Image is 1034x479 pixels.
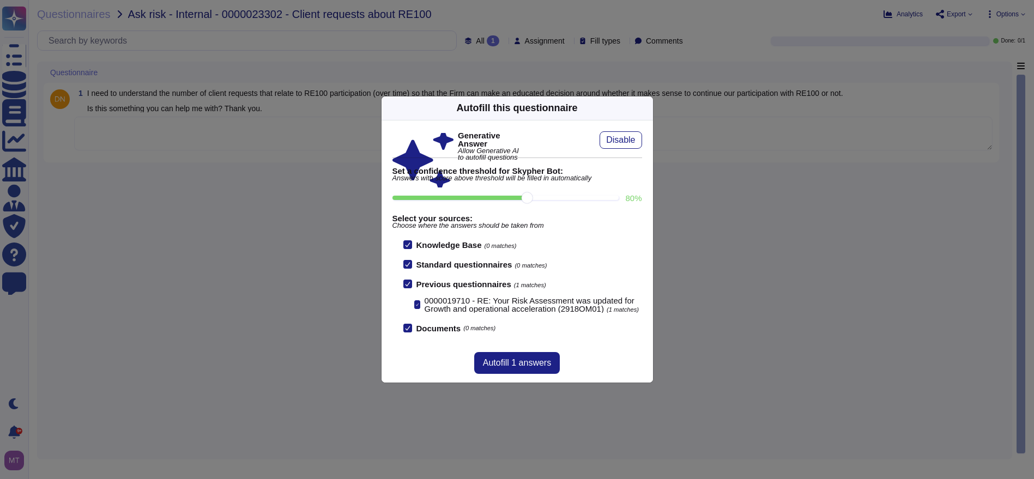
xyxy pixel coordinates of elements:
b: Previous questionnaires [416,280,511,289]
span: Answers with score above threshold will be filled in automatically [392,175,642,182]
b: Documents [416,324,461,332]
span: 0000019710 - RE: Your Risk Assessment was updated for Growth and operational acceleration (2918OM01) [425,296,634,313]
b: Standard questionnaires [416,260,512,269]
div: Autofill this questionnaire [456,101,577,116]
b: Knowledge Base [416,240,482,250]
span: Choose where the answers should be taken from [392,222,642,229]
button: Autofill 1 answers [474,352,560,374]
span: Allow Generative AI to autofill questions [458,148,519,162]
span: (1 matches) [514,282,546,288]
button: Disable [600,131,642,149]
span: (1 matches) [607,306,639,313]
b: Select your sources: [392,214,642,222]
b: Generative Answer [458,131,519,148]
span: Autofill 1 answers [483,359,551,367]
span: (0 matches) [463,325,495,331]
span: (0 matches) [485,242,517,249]
span: (0 matches) [515,262,547,269]
label: 80 % [625,194,642,202]
span: Disable [606,136,635,144]
b: Set a confidence threshold for Skypher Bot: [392,167,642,175]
